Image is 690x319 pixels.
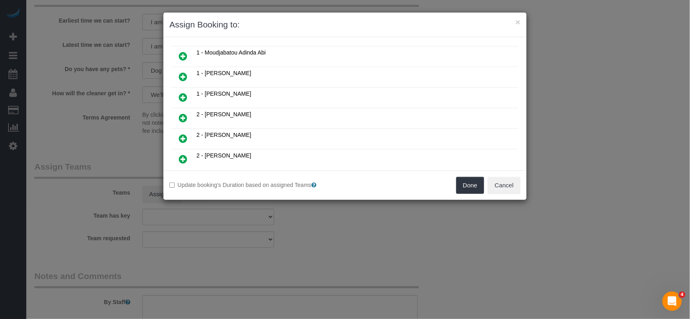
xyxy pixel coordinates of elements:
button: Cancel [488,177,521,194]
span: 1 - [PERSON_NAME] [197,90,251,97]
button: Done [456,177,485,194]
span: 4 [679,292,686,298]
iframe: Intercom live chat [662,292,682,311]
button: × [516,18,521,26]
input: Update booking's Duration based on assigned Teams [169,183,175,188]
label: Update booking's Duration based on assigned Teams [169,181,339,189]
span: 2 - [PERSON_NAME] [197,111,251,118]
span: 2 - [PERSON_NAME] [197,132,251,138]
span: 1 - [PERSON_NAME] [197,70,251,76]
h3: Assign Booking to: [169,19,521,31]
span: 2 - [PERSON_NAME] [197,152,251,159]
span: 1 - Moudjabatou Adinda Abi [197,49,266,56]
